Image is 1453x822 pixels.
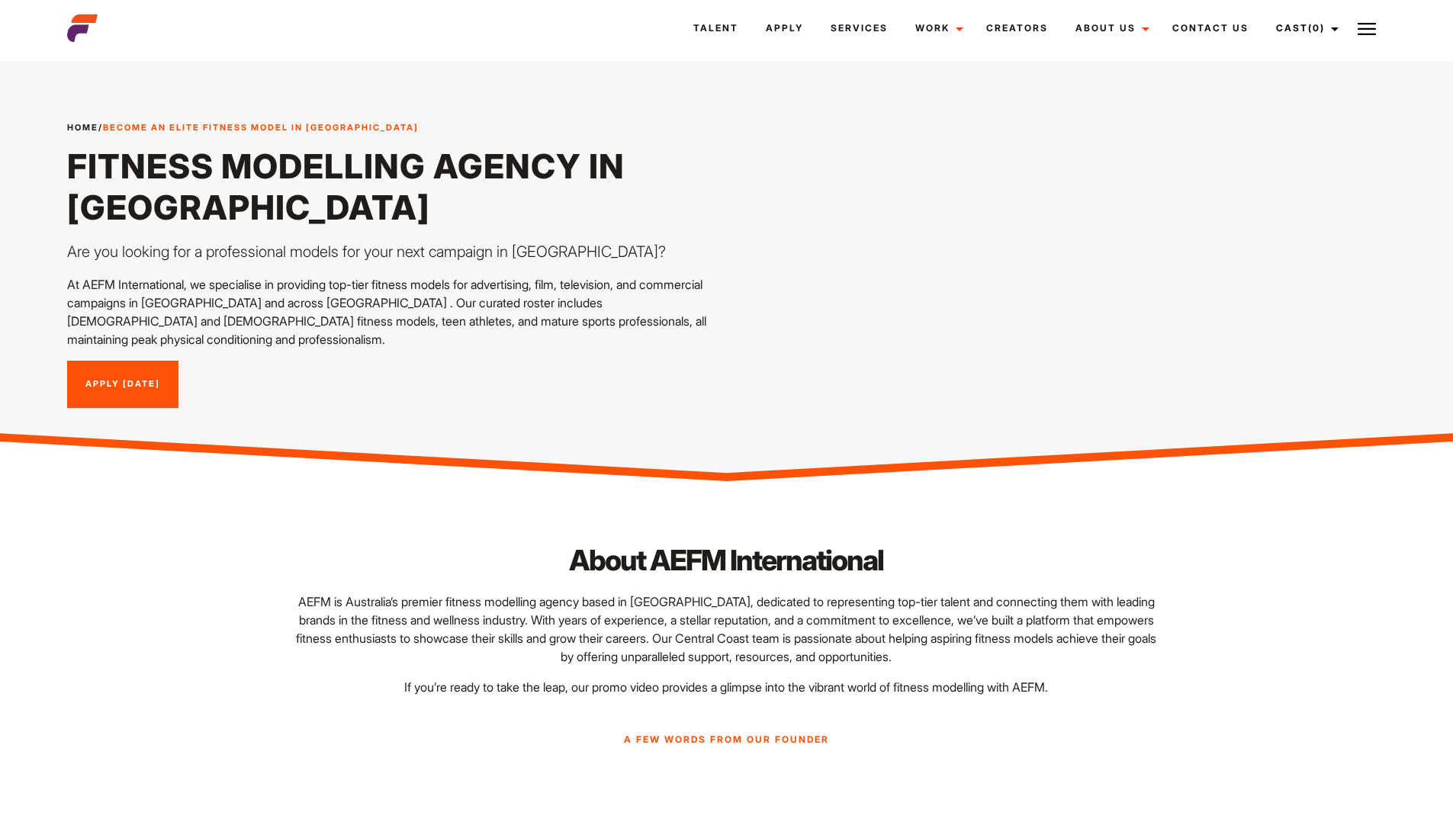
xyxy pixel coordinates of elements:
img: Burger icon [1358,20,1376,38]
a: Contact Us [1159,8,1262,49]
a: About Us [1062,8,1159,49]
a: Creators [972,8,1062,49]
img: cropped-aefm-brand-fav-22-square.png [67,13,98,43]
a: Talent [680,8,752,49]
p: If you’re ready to take the leap, our promo video provides a glimpse into the vibrant world of fi... [290,678,1162,696]
h1: Fitness Modelling Agency in [GEOGRAPHIC_DATA] [67,146,717,228]
a: Home [67,122,98,133]
a: Services [817,8,902,49]
span: / [67,121,419,134]
p: At AEFM International, we specialise in providing top-tier fitness models for advertising, film, ... [67,275,717,348]
span: (0) [1308,22,1325,34]
strong: Become an Elite Fitness Model in [GEOGRAPHIC_DATA] [103,122,419,133]
a: Apply [DATE] [67,361,178,408]
h2: About AEFM International [290,541,1162,580]
a: Work [902,8,972,49]
p: Are you looking for a professional models for your next campaign in [GEOGRAPHIC_DATA]? [67,240,717,263]
a: Apply [752,8,817,49]
p: AEFM is Australia’s premier fitness modelling agency based in [GEOGRAPHIC_DATA], dedicated to rep... [290,592,1162,666]
a: Cast(0) [1262,8,1348,49]
p: A few words from our founder [234,733,1218,747]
